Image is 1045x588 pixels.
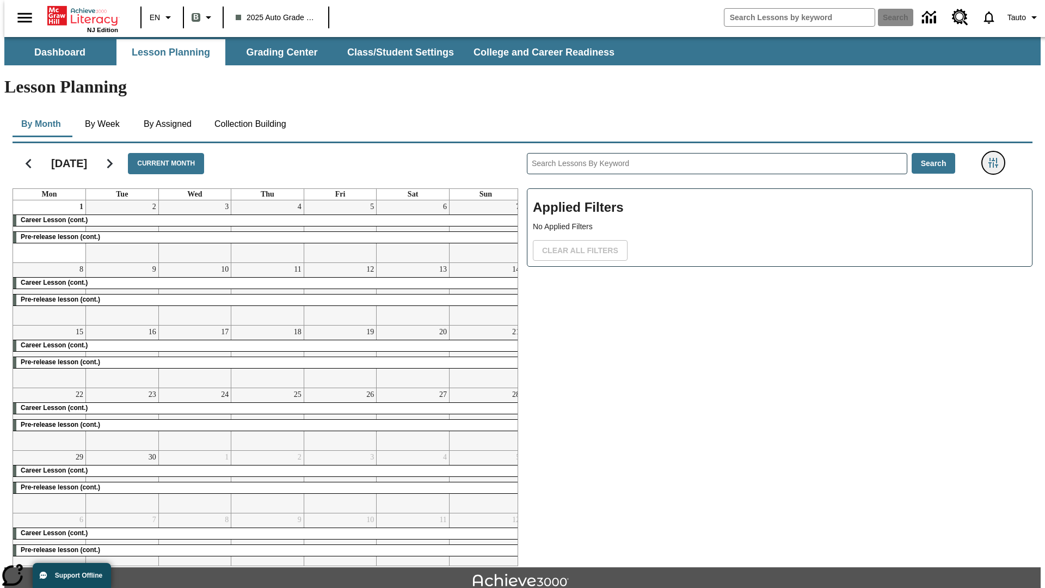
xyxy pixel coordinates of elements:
a: October 7, 2025 [150,513,158,526]
a: September 27, 2025 [437,388,449,401]
td: September 24, 2025 [158,388,231,451]
h1: Lesson Planning [4,77,1041,97]
span: Career Lesson (cont.) [21,216,88,224]
a: October 3, 2025 [368,451,376,464]
a: September 12, 2025 [364,263,376,276]
span: Pre-release lesson (cont.) [21,546,100,554]
span: 2025 Auto Grade 1 B [236,12,316,23]
td: October 7, 2025 [86,513,159,576]
input: Search Lessons By Keyword [527,154,907,174]
td: September 11, 2025 [231,263,304,326]
div: SubNavbar [4,37,1041,65]
a: September 14, 2025 [510,263,522,276]
a: Resource Center, Will open in new tab [945,3,975,32]
td: September 23, 2025 [86,388,159,451]
td: September 16, 2025 [86,326,159,388]
div: Career Lesson (cont.) [13,340,522,351]
a: September 8, 2025 [77,263,85,276]
span: Career Lesson (cont.) [21,279,88,286]
a: September 25, 2025 [292,388,304,401]
a: September 3, 2025 [223,200,231,213]
td: September 13, 2025 [377,263,450,326]
p: No Applied Filters [533,221,1026,232]
td: October 8, 2025 [158,513,231,576]
td: September 17, 2025 [158,326,231,388]
td: September 10, 2025 [158,263,231,326]
td: September 2, 2025 [86,200,159,263]
a: Data Center [915,3,945,33]
button: Grading Center [228,39,336,65]
button: Open side menu [9,2,41,34]
div: Pre-release lesson (cont.) [13,482,522,493]
h2: [DATE] [51,157,87,170]
button: Profile/Settings [1003,8,1045,27]
td: September 21, 2025 [449,326,522,388]
div: Career Lesson (cont.) [13,465,522,476]
button: Previous [15,150,42,177]
td: October 6, 2025 [13,513,86,576]
a: Thursday [259,189,276,200]
button: Collection Building [206,111,295,137]
td: October 9, 2025 [231,513,304,576]
td: October 2, 2025 [231,451,304,513]
span: Career Lesson (cont.) [21,404,88,412]
td: September 25, 2025 [231,388,304,451]
button: College and Career Readiness [465,39,623,65]
a: October 4, 2025 [441,451,449,464]
a: September 1, 2025 [77,200,85,213]
h2: Applied Filters [533,194,1026,221]
a: September 26, 2025 [364,388,376,401]
div: Calendar [4,139,518,566]
td: September 5, 2025 [304,200,377,263]
div: Pre-release lesson (cont.) [13,295,522,305]
td: September 1, 2025 [13,200,86,263]
td: September 12, 2025 [304,263,377,326]
button: Support Offline [33,563,111,588]
a: September 4, 2025 [296,200,304,213]
button: Language: EN, Select a language [145,8,180,27]
button: Lesson Planning [116,39,225,65]
a: Friday [333,189,348,200]
div: Pre-release lesson (cont.) [13,232,522,243]
button: Current Month [128,153,204,174]
a: September 29, 2025 [73,451,85,464]
button: By Week [75,111,130,137]
span: Pre-release lesson (cont.) [21,233,100,241]
td: October 12, 2025 [449,513,522,576]
a: October 5, 2025 [514,451,522,464]
a: September 21, 2025 [510,326,522,339]
button: By Month [13,111,70,137]
button: Next [96,150,124,177]
div: Pre-release lesson (cont.) [13,357,522,368]
a: September 22, 2025 [73,388,85,401]
td: October 11, 2025 [377,513,450,576]
a: September 23, 2025 [146,388,158,401]
a: Tuesday [114,189,130,200]
td: September 4, 2025 [231,200,304,263]
td: September 28, 2025 [449,388,522,451]
div: SubNavbar [4,39,624,65]
span: Career Lesson (cont.) [21,529,88,537]
td: September 3, 2025 [158,200,231,263]
td: September 29, 2025 [13,451,86,513]
div: Career Lesson (cont.) [13,215,522,226]
a: October 8, 2025 [223,513,231,526]
a: October 12, 2025 [510,513,522,526]
span: Career Lesson (cont.) [21,467,88,474]
td: September 8, 2025 [13,263,86,326]
td: October 4, 2025 [377,451,450,513]
a: October 11, 2025 [437,513,448,526]
a: October 1, 2025 [223,451,231,464]
span: Pre-release lesson (cont.) [21,421,100,428]
a: September 16, 2025 [146,326,158,339]
a: October 9, 2025 [296,513,304,526]
a: Wednesday [185,189,204,200]
div: Career Lesson (cont.) [13,528,522,539]
div: Home [47,4,118,33]
a: September 18, 2025 [292,326,304,339]
a: Saturday [405,189,420,200]
a: September 24, 2025 [219,388,231,401]
button: By Assigned [135,111,200,137]
div: Career Lesson (cont.) [13,403,522,414]
button: Search [912,153,956,174]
